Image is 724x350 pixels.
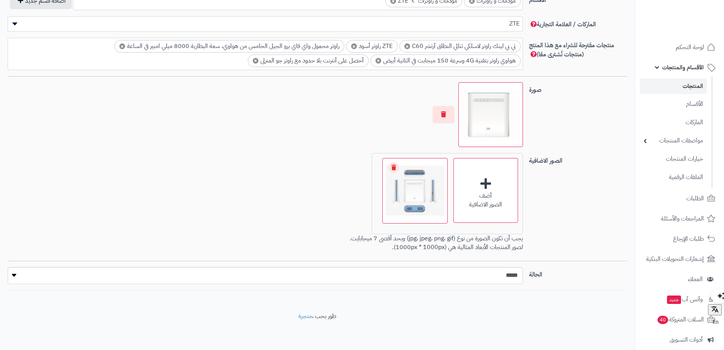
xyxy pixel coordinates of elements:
label: صورة [526,82,630,94]
span: السلات المتروكة [657,314,704,325]
a: متجرة [298,312,312,321]
span: الماركات / العلامة التجارية [529,20,596,29]
li: تي بي لينك راوتر لاسلكي ثنائي النطاق آرتشر C60 [399,40,521,53]
a: Remove file [388,162,399,173]
span: 40 [657,316,668,324]
a: لوحة التحكم [640,38,719,56]
img: 1631731519-AwcK5iTmgqwJEhlvtRxAjV4ezR4P5mv653449clL-100x100.jpg [462,86,520,144]
span: ZTE [8,16,523,32]
span: المراجعات والأسئلة [661,213,704,224]
span: الطلبات [686,193,704,204]
li: ZTE راوتر أسود [346,40,398,53]
a: وآتس آبجديد [640,290,719,308]
span: لوحة التحكم [676,42,704,53]
label: الحالة [526,267,630,279]
div: الصور الاضافية [454,200,518,209]
a: السلات المتروكة40 [640,310,719,329]
span: طلبات الإرجاع [673,233,704,244]
span: × [119,43,125,49]
a: إشعارات التحويلات البنكية [640,250,719,268]
a: خيارات المنتجات [640,151,707,167]
div: أضف [454,192,518,200]
a: العملاء [640,270,719,288]
a: المنتجات [640,78,707,94]
span: × [351,43,357,49]
span: × [375,58,381,64]
li: أحصل على أنترنت بلا حدود مع راوتر جو المنزلى [248,54,369,67]
a: طلبات الإرجاع [640,230,719,248]
span: العملاء [688,274,703,284]
span: جديد [667,296,681,304]
a: أدوات التسويق [640,331,719,349]
li: راوتر محمول واي فاي برو الجيل الخامس من هواوي، سعة البطارية 8000 ميلي امبير في الساعة [114,40,344,53]
span: الأقسام والمنتجات [662,62,704,73]
a: الملفات الرقمية [640,169,707,185]
a: مواصفات المنتجات [640,133,707,149]
span: × [404,43,410,49]
span: أدوات التسويق [670,334,703,345]
a: المراجعات والأسئلة [640,209,719,228]
a: الطلبات [640,189,719,208]
p: يجب أن تكون الصورة من نوع (jpg، jpeg، png، gif) وبحد أقصى 7 ميجابايت. لصور المنتجات الأبعاد المثا... [8,234,523,252]
a: الأقسام [640,96,707,112]
span: ZTE [8,18,523,29]
span: × [253,58,258,64]
span: وآتس آب [666,294,703,305]
li: هواوي راوتر بتقنية 4G وسرعة 150 ميجابت في الثانية أبيض [371,54,521,67]
span: إشعارات التحويلات البنكية [646,254,704,264]
label: الصور الاضافية [526,153,630,165]
span: منتجات مقترحة للشراء مع هذا المنتج (منتجات تُشترى معًا) [529,41,614,59]
a: الماركات [640,114,707,131]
